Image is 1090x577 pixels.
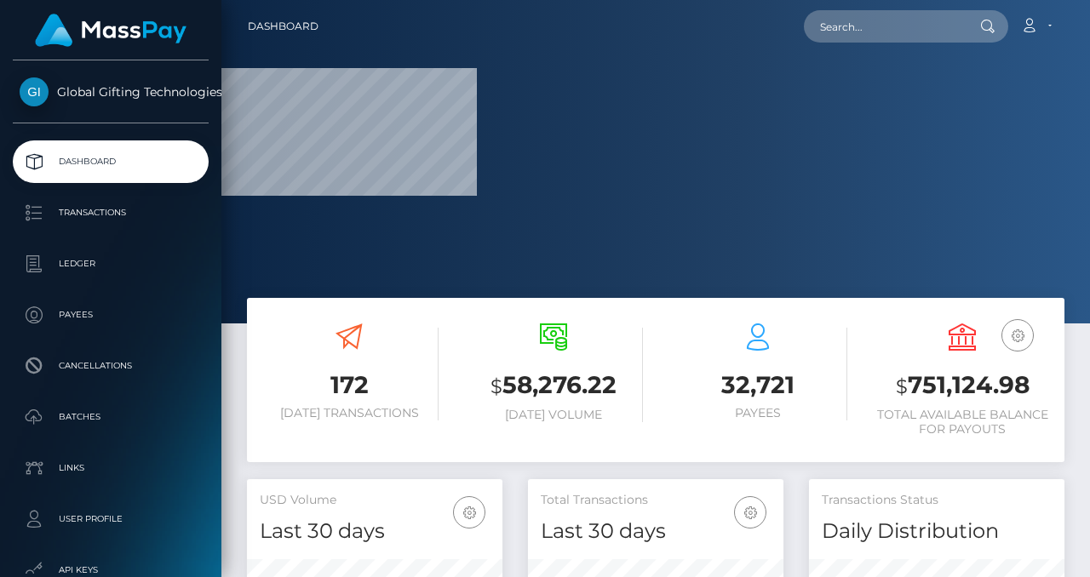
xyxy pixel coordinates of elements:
[668,406,847,420] h6: Payees
[20,251,202,277] p: Ledger
[13,84,209,100] span: Global Gifting Technologies Inc
[541,517,771,546] h4: Last 30 days
[822,492,1052,509] h5: Transactions Status
[13,447,209,489] a: Links
[13,498,209,540] a: User Profile
[20,200,202,226] p: Transactions
[248,9,318,44] a: Dashboard
[20,77,49,106] img: Global Gifting Technologies Inc
[260,406,439,420] h6: [DATE] Transactions
[541,492,771,509] h5: Total Transactions
[13,243,209,285] a: Ledger
[20,404,202,430] p: Batches
[490,374,502,398] small: $
[873,408,1052,437] h6: Total Available Balance for Payouts
[896,374,908,398] small: $
[35,14,186,47] img: MassPay Logo
[13,294,209,336] a: Payees
[13,191,209,234] a: Transactions
[804,10,964,43] input: Search...
[873,368,1052,403] h3: 751,124.98
[668,368,847,402] h3: 32,721
[260,517,490,546] h4: Last 30 days
[20,149,202,174] p: Dashboard
[260,492,490,509] h5: USD Volume
[20,455,202,481] p: Links
[20,353,202,379] p: Cancellations
[20,506,202,532] p: User Profile
[13,345,209,387] a: Cancellations
[13,140,209,183] a: Dashboard
[464,408,643,422] h6: [DATE] Volume
[20,302,202,328] p: Payees
[260,368,439,402] h3: 172
[13,396,209,438] a: Batches
[822,517,1052,546] h4: Daily Distribution
[464,368,643,403] h3: 58,276.22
